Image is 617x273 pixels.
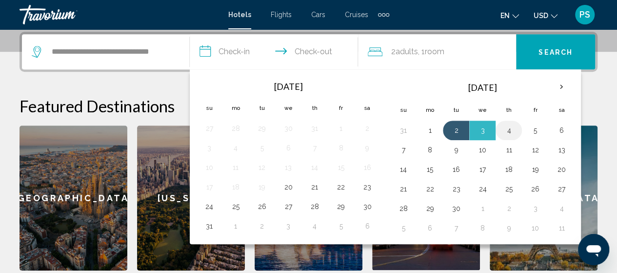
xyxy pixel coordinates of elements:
[554,182,569,196] button: Day 27
[359,161,375,174] button: Day 16
[359,141,375,155] button: Day 9
[190,34,358,69] button: Check in and out dates
[307,200,322,213] button: Day 28
[228,180,243,194] button: Day 18
[22,34,595,69] div: Search widget
[572,4,597,25] button: User Menu
[578,234,609,265] iframe: Button to launch messaging window
[501,221,517,235] button: Day 9
[280,161,296,174] button: Day 13
[280,122,296,135] button: Day 30
[501,143,517,157] button: Day 11
[500,8,519,22] button: Change language
[254,200,270,213] button: Day 26
[396,124,411,137] button: Day 31
[554,124,569,137] button: Day 6
[475,202,490,215] button: Day 1
[579,10,590,20] span: PS
[425,47,444,56] span: Room
[396,202,411,215] button: Day 28
[396,47,418,56] span: Adults
[475,143,490,157] button: Day 10
[254,122,270,135] button: Day 29
[201,161,217,174] button: Day 10
[201,141,217,155] button: Day 3
[254,161,270,174] button: Day 12
[333,141,349,155] button: Day 8
[307,219,322,233] button: Day 4
[228,141,243,155] button: Day 4
[554,163,569,176] button: Day 20
[333,180,349,194] button: Day 22
[307,141,322,155] button: Day 7
[448,124,464,137] button: Day 2
[554,202,569,215] button: Day 4
[228,122,243,135] button: Day 28
[475,163,490,176] button: Day 17
[527,124,543,137] button: Day 5
[311,11,325,19] span: Cars
[554,221,569,235] button: Day 11
[378,7,389,22] button: Extra navigation items
[396,182,411,196] button: Day 21
[422,163,438,176] button: Day 15
[448,163,464,176] button: Day 16
[201,122,217,135] button: Day 27
[228,200,243,213] button: Day 25
[391,45,418,59] span: 2
[448,143,464,157] button: Day 9
[280,200,296,213] button: Day 27
[20,96,597,116] h2: Featured Destinations
[333,200,349,213] button: Day 29
[396,163,411,176] button: Day 14
[516,34,595,69] button: Search
[501,124,517,137] button: Day 4
[254,141,270,155] button: Day 5
[201,200,217,213] button: Day 24
[359,200,375,213] button: Day 30
[359,122,375,135] button: Day 2
[527,163,543,176] button: Day 19
[422,143,438,157] button: Day 8
[201,219,217,233] button: Day 31
[527,221,543,235] button: Day 10
[358,34,516,69] button: Travelers: 2 adults, 0 children
[501,163,517,176] button: Day 18
[475,124,490,137] button: Day 3
[396,221,411,235] button: Day 5
[333,219,349,233] button: Day 5
[333,161,349,174] button: Day 15
[418,45,444,59] span: , 1
[333,122,349,135] button: Day 1
[527,182,543,196] button: Day 26
[501,182,517,196] button: Day 25
[307,180,322,194] button: Day 21
[538,48,573,56] span: Search
[20,126,127,271] a: [GEOGRAPHIC_DATA]
[201,180,217,194] button: Day 17
[280,219,296,233] button: Day 3
[501,202,517,215] button: Day 2
[396,143,411,157] button: Day 7
[548,76,575,98] button: Next month
[271,11,292,19] a: Flights
[422,124,438,137] button: Day 1
[534,12,548,20] span: USD
[359,180,375,194] button: Day 23
[222,76,354,97] th: [DATE]
[280,141,296,155] button: Day 6
[448,182,464,196] button: Day 23
[475,221,490,235] button: Day 8
[228,11,251,19] a: Hotels
[500,12,510,20] span: en
[280,180,296,194] button: Day 20
[527,143,543,157] button: Day 12
[228,161,243,174] button: Day 11
[527,202,543,215] button: Day 3
[448,202,464,215] button: Day 30
[359,219,375,233] button: Day 6
[254,180,270,194] button: Day 19
[448,221,464,235] button: Day 7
